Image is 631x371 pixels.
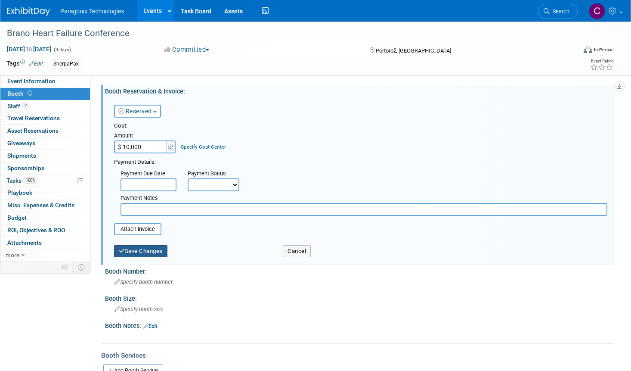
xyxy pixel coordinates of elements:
[25,46,33,53] span: to
[0,187,90,199] a: Playbook
[114,279,173,285] span: Specify booth number
[589,3,605,19] img: Corinne McNamara
[7,78,56,84] span: Event Information
[590,59,613,63] div: Event Rating
[4,26,562,41] div: Brano Heart Failure Conference
[114,132,176,140] div: Amount
[6,59,43,69] td: Tags
[523,45,614,58] div: Event Format
[7,227,65,234] span: ROI, Objectives & ROO
[7,103,29,109] span: Staff
[7,7,50,16] img: ExhibitDay
[60,8,124,15] span: Paragonix Technologies
[121,194,607,203] div: Payment Notes
[6,45,52,53] span: [DATE] [DATE]
[0,150,90,162] a: Shipments
[7,127,59,134] span: Asset Reservations
[0,125,90,137] a: Asset Reservations
[0,200,90,212] a: Misc. Expenses & Credits
[0,112,90,125] a: Travel Reservations
[114,156,607,166] div: Payment Details:
[283,245,311,257] button: Cancel
[105,292,614,303] div: Booth Size:
[0,100,90,112] a: Staff2
[0,249,90,262] a: more
[22,103,29,109] span: 2
[0,75,90,87] a: Event Information
[7,239,42,246] span: Attachments
[121,170,175,178] div: Payment Due Date
[118,108,152,115] a: Reserved
[58,262,73,273] td: Personalize Event Tab Strip
[0,137,90,150] a: Giveaways
[114,122,607,130] div: Cost:
[73,262,90,273] td: Toggle Event Tabs
[188,170,245,178] div: Payment Status
[0,175,90,187] a: Tasks100%
[7,202,74,209] span: Misc. Expenses & Credits
[550,8,569,15] span: Search
[24,177,37,184] span: 100%
[143,323,158,329] a: Edit
[7,152,36,159] span: Shipments
[114,105,161,118] button: Reserved
[0,88,90,100] a: Booth
[6,177,37,184] span: Tasks
[594,47,614,53] div: In-Person
[29,61,43,67] a: Edit
[7,115,60,122] span: Travel Reservations
[6,252,19,259] span: more
[0,237,90,249] a: Attachments
[376,47,451,54] span: Portorož, [GEOGRAPHIC_DATA]
[7,165,44,171] span: Sponsorships
[105,85,614,96] div: Booth Reservation & Invoice:
[0,224,90,237] a: ROI, Objectives & ROO
[7,214,27,221] span: Budget
[181,144,226,150] a: Specify Cost Center
[161,45,213,54] button: Committed
[105,319,614,330] div: Booth Notes:
[114,245,167,257] button: Save Changes
[53,47,71,53] span: (3 days)
[584,46,592,53] img: Format-Inperson.png
[114,306,164,312] span: Specify booth size
[0,212,90,224] a: Budget
[7,140,35,147] span: Giveaways
[101,351,614,360] div: Booth Services
[26,90,34,97] span: Booth not reserved yet
[538,4,578,19] a: Search
[105,265,614,276] div: Booth Number:
[7,189,32,196] span: Playbook
[0,162,90,175] a: Sponsorships
[7,90,34,97] span: Booth
[51,59,81,69] div: SherpaPak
